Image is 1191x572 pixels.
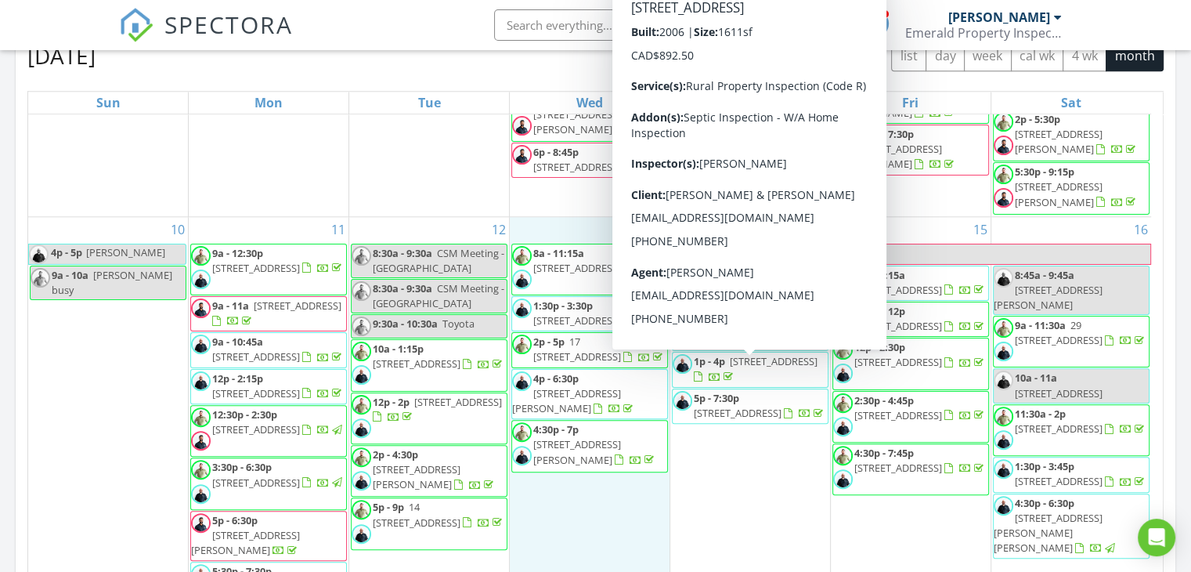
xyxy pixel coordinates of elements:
[93,92,124,114] a: Sunday
[351,445,507,497] a: 2p - 4:30p [STREET_ADDRESS][PERSON_NAME]
[1015,386,1103,400] span: [STREET_ADDRESS]
[694,106,826,135] a: 4:30p - 6:45p [STREET_ADDRESS]
[511,332,668,367] a: 2p - 5p 17 [STREET_ADDRESS]
[511,89,668,141] a: [STREET_ADDRESS][PERSON_NAME]
[1015,179,1103,208] span: [STREET_ADDRESS][PERSON_NAME]
[1058,92,1085,114] a: Saturday
[533,313,621,328] span: [STREET_ADDRESS]
[694,391,739,405] span: 5p - 7:30p
[673,268,796,312] a: 9:30a - 11:45a [STREET_ADDRESS][PERSON_NAME]
[854,446,914,460] span: 4:30p - 7:45p
[373,281,504,310] span: CSM Meeting - [GEOGRAPHIC_DATA]
[735,245,867,259] span: Trip to [GEOGRAPHIC_DATA]
[191,460,211,480] img: emerald13.jpg
[212,460,345,489] a: 3:30p - 6:30p [STREET_ADDRESS]
[52,268,88,282] span: 9a - 10a
[212,299,341,328] a: 9a - 11a [STREET_ADDRESS]
[994,188,1013,208] img: emerald6.jpg
[694,319,731,333] span: 12p - 1p
[511,296,668,331] a: 1:30p - 3:30p [STREET_ADDRESS]
[810,217,830,242] a: Go to August 14, 2025
[29,244,49,264] img: emerald1.jpg
[373,246,432,260] span: 8:30a - 9:30a
[190,244,347,295] a: 9a - 12:30p [STREET_ADDRESS]
[512,270,532,289] img: emerald1.jpg
[1015,371,1057,385] span: 10a - 11a
[1138,519,1175,556] div: Open Intercom Messenger
[854,304,905,318] span: 9:30a - 12p
[533,335,666,364] a: 2p - 5p 17 [STREET_ADDRESS]
[212,513,258,527] span: 5p - 6:30p
[27,40,96,71] h2: [DATE]
[373,500,505,529] a: 5p - 9p 14 [STREET_ADDRESS]
[833,364,853,383] img: emerald1.jpg
[994,511,1103,555] span: [STREET_ADDRESS][PERSON_NAME][PERSON_NAME]
[533,335,621,364] span: 17 [STREET_ADDRESS]
[212,407,277,422] span: 12:30p - 2:30p
[533,299,593,313] span: 1:30p - 3:30p
[212,460,272,474] span: 3:30p - 6:30p
[694,354,725,368] span: 1p - 4p
[1015,318,1066,332] span: 9a - 11:30a
[190,332,347,367] a: 9a - 10:45a [STREET_ADDRESS]
[994,136,1013,155] img: emerald6.jpg
[352,317,371,336] img: emerald13.jpg
[352,524,371,544] img: emerald1.jpg
[373,500,404,514] span: 5p - 9p
[190,511,347,562] a: 5p - 6:30p [STREET_ADDRESS][PERSON_NAME]
[168,217,188,242] a: Go to August 10, 2025
[373,447,418,462] span: 2p - 4:30p
[533,92,657,136] a: [STREET_ADDRESS][PERSON_NAME]
[251,92,286,114] a: Monday
[533,299,666,328] a: 1:30p - 3:30p [STREET_ADDRESS]
[191,528,300,557] span: [STREET_ADDRESS][PERSON_NAME]
[512,422,532,442] img: emerald13.jpg
[1015,112,1060,126] span: 2p - 5:30p
[511,143,668,178] a: 6p - 8:45p [STREET_ADDRESS]
[905,25,1062,41] div: Emerald Property Inspections
[512,371,532,391] img: emerald1.jpg
[1015,318,1147,347] a: 9a - 11:30a 29 [STREET_ADDRESS]
[212,371,345,400] a: 12p - 2:15p [STREET_ADDRESS]
[994,283,1103,312] span: [STREET_ADDRESS][PERSON_NAME]
[833,127,853,147] img: emerald6.jpg
[854,268,987,297] a: 9a - 11:15a [STREET_ADDRESS]
[1106,41,1164,71] button: month
[833,127,957,171] a: 4:30p - 7:30p [STREET_ADDRESS][PERSON_NAME]
[832,302,989,337] a: 9:30a - 12p [STREET_ADDRESS]
[212,335,263,349] span: 9a - 10:45a
[533,261,621,275] span: [STREET_ADDRESS]
[373,246,504,275] span: CSM Meeting - [GEOGRAPHIC_DATA]
[86,245,165,259] span: [PERSON_NAME]
[649,217,669,242] a: Go to August 13, 2025
[854,461,942,475] span: [STREET_ADDRESS]
[512,116,532,136] img: emerald6.jpg
[833,446,853,465] img: emerald13.jpg
[1015,459,1147,488] a: 1:30p - 3:45p [STREET_ADDRESS]
[512,386,621,415] span: [STREET_ADDRESS][PERSON_NAME]
[833,91,942,120] span: [STREET_ADDRESS][PERSON_NAME]
[191,484,211,504] img: emerald1.jpg
[694,244,732,264] span: 8a - 12p
[993,316,1149,367] a: 9a - 11:30a 29 [STREET_ADDRESS]
[212,476,300,490] span: [STREET_ADDRESS]
[833,142,942,171] span: [STREET_ADDRESS][PERSON_NAME]
[672,103,828,139] a: 4:30p - 6:45p [STREET_ADDRESS]
[212,261,300,275] span: [STREET_ADDRESS]
[573,92,606,114] a: Wednesday
[854,127,914,141] span: 4:30p - 7:30p
[832,125,989,176] a: 4:30p - 7:30p [STREET_ADDRESS][PERSON_NAME]
[191,407,211,427] img: emerald13.jpg
[832,266,989,301] a: 9a - 11:15a [STREET_ADDRESS]
[190,369,347,404] a: 12p - 2:15p [STREET_ADDRESS]
[846,40,882,72] button: Next month
[833,417,853,436] img: emerald1.jpg
[533,335,565,349] span: 2p - 5p
[970,217,991,242] a: Go to August 15, 2025
[672,389,828,424] a: 5p - 7:30p [STREET_ADDRESS]
[743,41,800,71] button: [DATE]
[1015,474,1103,488] span: [STREET_ADDRESS]
[833,393,853,413] img: emerald13.jpg
[512,299,532,318] img: emerald1.jpg
[373,281,432,295] span: 8:30a - 9:30a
